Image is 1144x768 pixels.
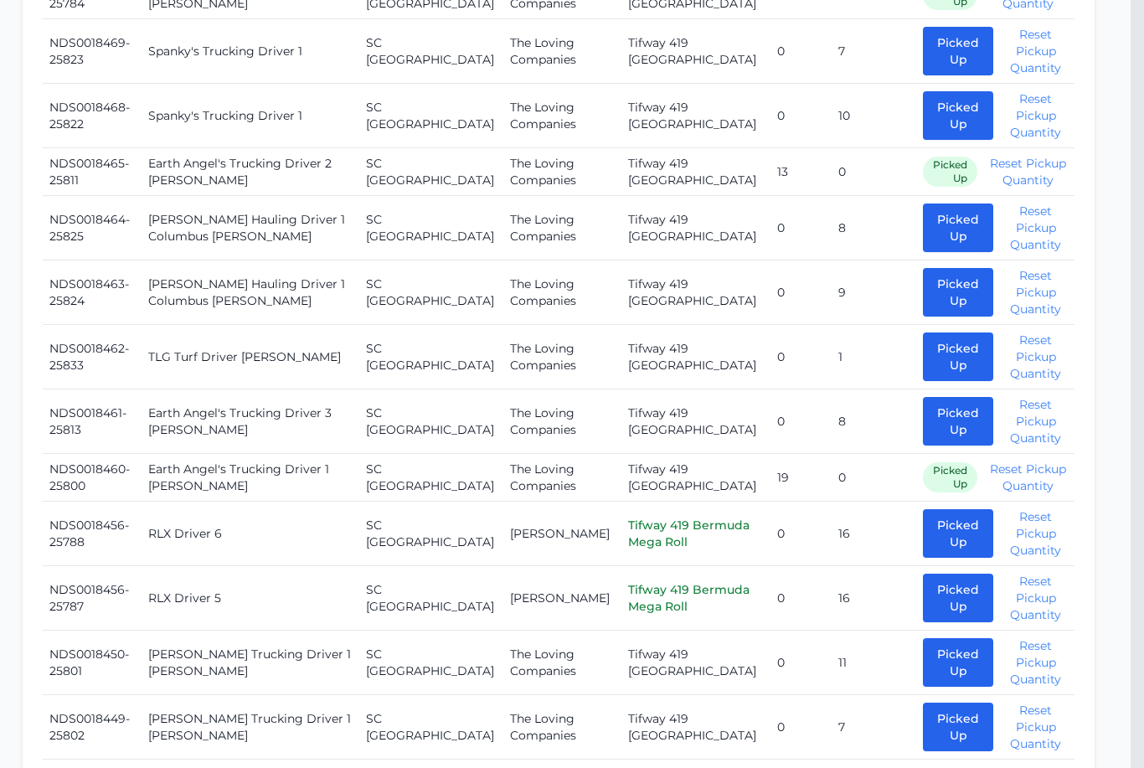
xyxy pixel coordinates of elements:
td: 10 [832,85,916,149]
td: Tifway 419 [GEOGRAPHIC_DATA] [621,326,771,390]
button: Picked Up [923,92,993,141]
td: Tifway 419 [GEOGRAPHIC_DATA] [621,197,771,261]
td: NDS0018469-25823 [43,20,142,85]
td: SC [GEOGRAPHIC_DATA] [359,455,503,503]
td: NDS0018456-25788 [43,503,142,567]
td: 0 [770,503,832,567]
td: 16 [832,503,916,567]
td: The Loving Companies [503,20,621,85]
td: 0 [770,20,832,85]
td: SC [GEOGRAPHIC_DATA] [359,631,503,696]
td: The Loving Companies [503,631,621,696]
td: SC [GEOGRAPHIC_DATA] [359,696,503,760]
td: SC [GEOGRAPHIC_DATA] [359,326,503,390]
td: RLX Driver 5 [142,567,360,631]
td: Earth Angel's Trucking Driver 2 [PERSON_NAME] [142,149,360,197]
button: Picked Up [923,398,993,446]
td: 0 [770,631,832,696]
td: Tifway 419 [GEOGRAPHIC_DATA] [621,261,771,326]
td: SC [GEOGRAPHIC_DATA] [359,567,503,631]
button: Reset Pickup Quantity [1003,204,1068,254]
td: Tifway 419 [GEOGRAPHIC_DATA] [621,149,771,197]
td: 0 [770,567,832,631]
td: The Loving Companies [503,696,621,760]
td: RLX Driver 6 [142,503,360,567]
td: 7 [832,696,916,760]
td: Tifway 419 [GEOGRAPHIC_DATA] [621,85,771,149]
td: TLG Turf Driver [PERSON_NAME] [142,326,360,390]
td: The Loving Companies [503,455,621,503]
button: Picked Up [923,510,993,559]
td: Tifway 419 [GEOGRAPHIC_DATA] [621,631,771,696]
td: SC [GEOGRAPHIC_DATA] [359,197,503,261]
button: Reset Pickup Quantity [987,156,1068,189]
td: 0 [770,85,832,149]
button: Reset Pickup Quantity [1003,703,1068,753]
td: SC [GEOGRAPHIC_DATA] [359,85,503,149]
td: [PERSON_NAME] [503,567,621,631]
button: Picked Up [923,269,993,317]
button: Reset Pickup Quantity [1003,332,1068,383]
td: The Loving Companies [503,326,621,390]
td: The Loving Companies [503,149,621,197]
td: The Loving Companies [503,85,621,149]
td: [PERSON_NAME] [503,503,621,567]
td: NDS0018465-25811 [43,149,142,197]
td: 19 [770,455,832,503]
td: 0 [770,696,832,760]
td: 0 [770,197,832,261]
button: Reset Pickup Quantity [1003,509,1068,559]
button: Picked Up [923,333,993,382]
td: 13 [770,149,832,197]
td: 8 [832,390,916,455]
button: Picked Up [923,204,993,253]
td: Tifway 419 [GEOGRAPHIC_DATA] [621,455,771,503]
td: SC [GEOGRAPHIC_DATA] [359,503,503,567]
td: NDS0018468-25822 [43,85,142,149]
button: Reset Pickup Quantity [987,461,1068,495]
td: NDS0018463-25824 [43,261,142,326]
button: Picked Up [923,704,993,752]
td: SC [GEOGRAPHIC_DATA] [359,20,503,85]
td: 0 [770,326,832,390]
button: Picked Up [923,575,993,623]
td: [PERSON_NAME] Trucking Driver 1 [PERSON_NAME] [142,631,360,696]
button: Picked Up [923,28,993,76]
td: The Loving Companies [503,390,621,455]
td: Tifway 419 Bermuda Mega Roll [621,503,771,567]
td: 1 [832,326,916,390]
td: Tifway 419 Bermuda Mega Roll [621,567,771,631]
td: The Loving Companies [503,197,621,261]
td: NDS0018462-25833 [43,326,142,390]
td: 9 [832,261,916,326]
td: [PERSON_NAME] Trucking Driver 1 [PERSON_NAME] [142,696,360,760]
button: Reset Pickup Quantity [1003,574,1068,624]
span: Picked Up [923,157,977,188]
td: [PERSON_NAME] Hauling Driver 1 Columbus [PERSON_NAME] [142,197,360,261]
button: Reset Pickup Quantity [1003,638,1068,688]
td: 8 [832,197,916,261]
td: NDS0018450-25801 [43,631,142,696]
button: Picked Up [923,639,993,688]
button: Reset Pickup Quantity [1003,91,1068,142]
button: Reset Pickup Quantity [1003,27,1068,77]
td: NDS0018461-25813 [43,390,142,455]
td: Tifway 419 [GEOGRAPHIC_DATA] [621,20,771,85]
td: SC [GEOGRAPHIC_DATA] [359,261,503,326]
td: 0 [832,455,916,503]
button: Reset Pickup Quantity [1003,397,1068,447]
td: NDS0018449-25802 [43,696,142,760]
td: [PERSON_NAME] Hauling Driver 1 Columbus [PERSON_NAME] [142,261,360,326]
span: Picked Up [923,463,977,493]
td: Spanky's Trucking Driver 1 [142,20,360,85]
td: The Loving Companies [503,261,621,326]
td: Earth Angel's Trucking Driver 3 [PERSON_NAME] [142,390,360,455]
button: Reset Pickup Quantity [1003,268,1068,318]
td: 7 [832,20,916,85]
td: SC [GEOGRAPHIC_DATA] [359,149,503,197]
td: 16 [832,567,916,631]
td: 0 [770,390,832,455]
td: Spanky's Trucking Driver 1 [142,85,360,149]
td: NDS0018460-25800 [43,455,142,503]
td: Tifway 419 [GEOGRAPHIC_DATA] [621,390,771,455]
